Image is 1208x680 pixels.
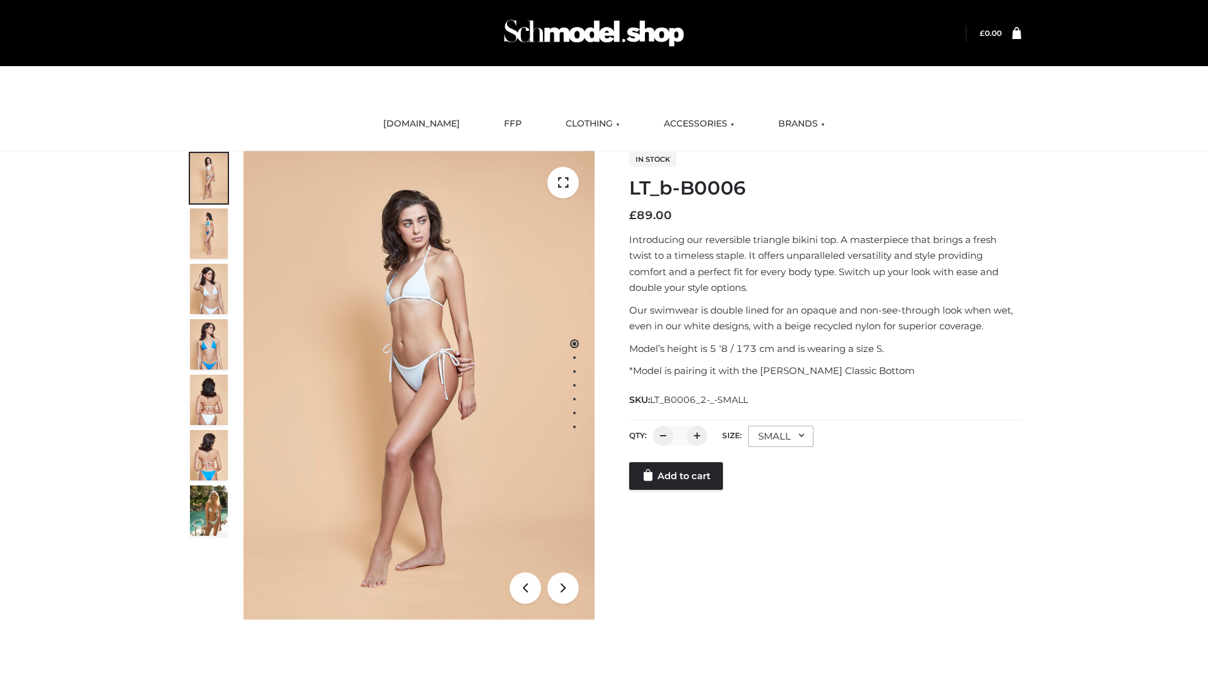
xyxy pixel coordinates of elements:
a: ACCESSORIES [654,110,744,138]
img: ArielClassicBikiniTop_CloudNine_AzureSky_OW114ECO_1-scaled.jpg [190,153,228,203]
label: Size: [722,431,742,440]
h1: LT_b-B0006 [629,177,1021,200]
img: ArielClassicBikiniTop_CloudNine_AzureSky_OW114ECO_1 [243,151,595,620]
p: Our swimwear is double lined for an opaque and non-see-through look when wet, even in our white d... [629,302,1021,334]
a: £0.00 [980,28,1002,38]
img: ArielClassicBikiniTop_CloudNine_AzureSky_OW114ECO_7-scaled.jpg [190,375,228,425]
a: CLOTHING [556,110,629,138]
span: £ [629,208,637,222]
bdi: 89.00 [629,208,672,222]
span: SKU: [629,392,749,407]
a: Add to cart [629,462,723,490]
p: *Model is pairing it with the [PERSON_NAME] Classic Bottom [629,363,1021,379]
a: [DOMAIN_NAME] [374,110,469,138]
span: LT_B0006_2-_-SMALL [650,394,748,405]
p: Model’s height is 5 ‘8 / 173 cm and is wearing a size S. [629,341,1021,357]
img: ArielClassicBikiniTop_CloudNine_AzureSky_OW114ECO_2-scaled.jpg [190,208,228,259]
bdi: 0.00 [980,28,1002,38]
label: QTY: [629,431,647,440]
img: Arieltop_CloudNine_AzureSky2.jpg [190,485,228,536]
img: ArielClassicBikiniTop_CloudNine_AzureSky_OW114ECO_8-scaled.jpg [190,430,228,480]
span: £ [980,28,985,38]
a: FFP [495,110,531,138]
div: SMALL [748,426,814,447]
img: ArielClassicBikiniTop_CloudNine_AzureSky_OW114ECO_3-scaled.jpg [190,264,228,314]
img: Schmodel Admin 964 [500,8,688,58]
p: Introducing our reversible triangle bikini top. A masterpiece that brings a fresh twist to a time... [629,232,1021,296]
img: ArielClassicBikiniTop_CloudNine_AzureSky_OW114ECO_4-scaled.jpg [190,319,228,370]
span: In stock [629,152,676,167]
a: BRANDS [769,110,834,138]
